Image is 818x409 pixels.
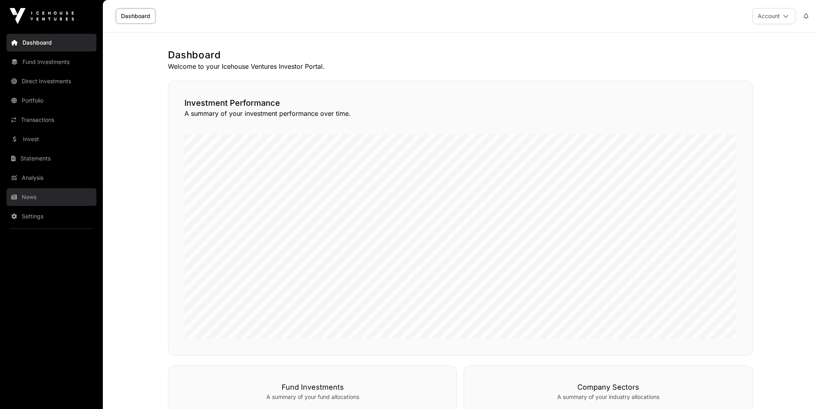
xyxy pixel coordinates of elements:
[6,150,96,167] a: Statements
[6,169,96,187] a: Analysis
[6,208,96,225] a: Settings
[6,111,96,129] a: Transactions
[480,393,736,401] p: A summary of your industry allocations
[184,109,736,118] p: A summary of your investment performance over time.
[753,8,796,24] button: Account
[6,72,96,90] a: Direct Investments
[184,97,736,109] h2: Investment Performance
[10,8,74,24] img: Icehouse Ventures Logo
[184,382,441,393] h3: Fund Investments
[778,370,818,409] iframe: Chat Widget
[168,49,753,62] h1: Dashboard
[184,393,441,401] p: A summary of your fund allocations
[116,8,155,24] a: Dashboard
[6,92,96,109] a: Portfolio
[6,188,96,206] a: News
[168,62,753,71] p: Welcome to your Icehouse Ventures Investor Portal.
[480,382,736,393] h3: Company Sectors
[6,34,96,51] a: Dashboard
[6,53,96,71] a: Fund Investments
[6,130,96,148] a: Invest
